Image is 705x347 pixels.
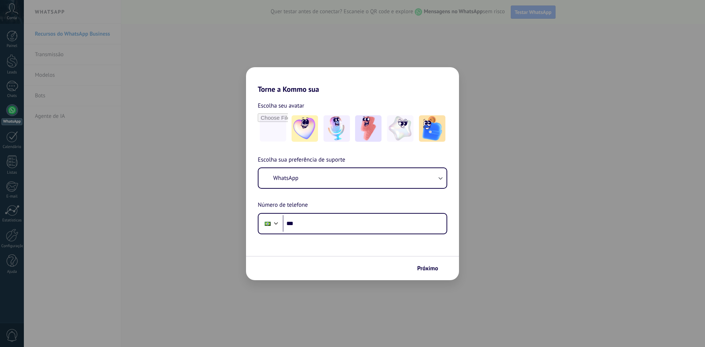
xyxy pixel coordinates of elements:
[258,155,345,165] span: Escolha sua preferência de suporte
[258,101,304,111] span: Escolha seu avatar
[258,168,446,188] button: WhatsApp
[258,200,308,210] span: Número de telefone
[419,115,445,142] img: -5.jpeg
[417,266,438,271] span: Próximo
[323,115,350,142] img: -2.jpeg
[355,115,382,142] img: -3.jpeg
[292,115,318,142] img: -1.jpeg
[273,174,299,182] span: WhatsApp
[387,115,413,142] img: -4.jpeg
[414,262,448,275] button: Próximo
[246,67,459,94] h2: Torne a Kommo sua
[261,216,275,231] div: Brazil: + 55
